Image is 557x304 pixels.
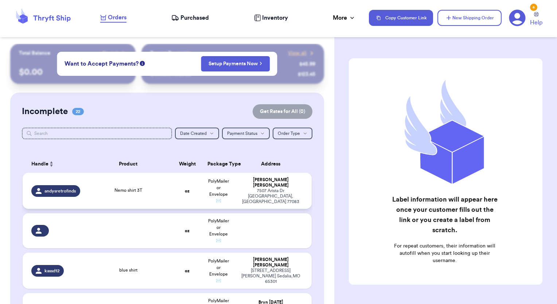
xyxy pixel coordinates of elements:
button: Get Rates for All (0) [253,104,312,119]
p: $ 0.00 [19,66,127,78]
span: Inventory [262,13,288,22]
button: Order Type [273,128,312,139]
th: Weight [172,155,203,173]
button: Setup Payments Now [201,56,270,71]
strong: oz [185,269,190,273]
button: New Shipping Order [437,10,502,26]
button: Sort ascending [48,160,54,168]
span: Help [530,18,542,27]
a: Payout [102,50,127,57]
p: For repeat customers, their information will autofill when you start looking up their username. [391,242,499,264]
a: Setup Payments Now [209,60,262,67]
h2: Label information will appear here once your customer fills out the link or you create a label fr... [391,194,499,235]
span: Purchased [180,13,209,22]
span: PolyMailer or Envelope ✉️ [208,179,229,203]
a: View all [288,50,315,57]
span: kassd12 [44,268,59,274]
span: blue shirt [119,268,137,272]
div: $ 45.99 [299,61,315,68]
input: Search [22,128,172,139]
span: 22 [72,108,84,115]
a: Purchased [171,13,209,22]
span: Handle [31,160,48,168]
span: Date Created [180,131,207,136]
strong: oz [185,229,190,233]
a: 6 [509,9,526,26]
span: Orders [108,13,126,22]
button: Copy Customer Link [369,10,433,26]
div: More [333,13,356,22]
span: PolyMailer or Envelope ✉️ [208,219,229,243]
div: $ 123.45 [298,71,315,78]
span: Want to Accept Payments? [65,59,139,68]
th: Package Type [203,155,234,173]
th: Product [85,155,172,173]
p: Total Balance [19,50,50,57]
div: 6 [530,4,537,11]
div: [PERSON_NAME] [PERSON_NAME] [238,257,303,268]
button: Date Created [175,128,219,139]
span: andysretrofinds [44,188,76,194]
a: Inventory [254,13,288,22]
button: Payment Status [222,128,270,139]
div: 7507 Arista Dr [GEOGRAPHIC_DATA] , [GEOGRAPHIC_DATA] 77083 [238,188,303,204]
h2: Incomplete [22,106,68,117]
div: [PERSON_NAME] [PERSON_NAME] [238,177,303,188]
span: View all [288,50,307,57]
span: Order Type [278,131,300,136]
span: Nemo shirt 3T [114,188,142,192]
span: Payment Status [227,131,257,136]
th: Address [234,155,312,173]
p: Recent Payments [150,50,191,57]
a: Orders [100,13,126,23]
span: Payout [102,50,118,57]
div: [STREET_ADDRESS][PERSON_NAME] Sedalia , MO 65301 [238,268,303,284]
strong: oz [185,189,190,193]
a: Help [530,12,542,27]
span: PolyMailer or Envelope ✉️ [208,259,229,283]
